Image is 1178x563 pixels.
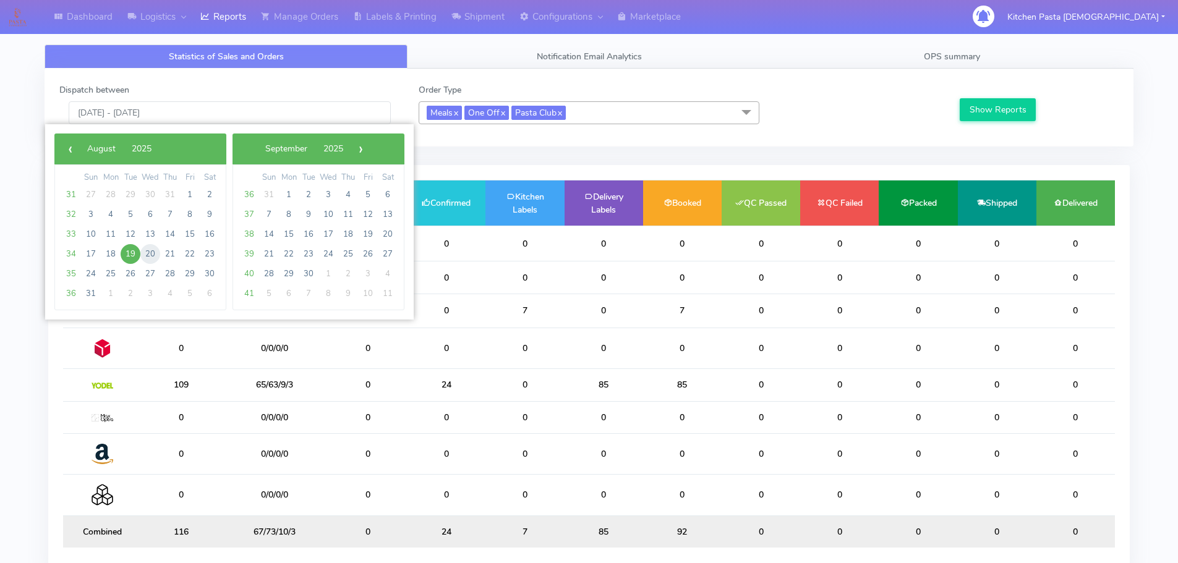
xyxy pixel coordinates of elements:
[318,264,338,284] span: 1
[1036,475,1115,515] td: 0
[200,205,220,224] span: 9
[1036,180,1115,226] td: Delivered
[299,185,318,205] span: 2
[279,224,299,244] span: 15
[279,244,299,264] span: 22
[407,475,485,515] td: 0
[121,171,140,185] th: weekday
[121,205,140,224] span: 5
[81,284,101,303] span: 31
[239,284,259,303] span: 41
[257,140,315,158] button: September
[378,224,398,244] span: 20
[378,171,398,185] th: weekday
[800,369,879,401] td: 0
[142,515,220,548] td: 116
[338,264,358,284] span: 2
[259,171,279,185] th: weekday
[92,337,113,359] img: DPD
[485,433,564,474] td: 0
[200,264,220,284] span: 30
[180,224,200,244] span: 15
[485,475,564,515] td: 0
[101,244,121,264] span: 18
[958,328,1036,368] td: 0
[140,284,160,303] span: 3
[239,205,259,224] span: 37
[279,205,299,224] span: 8
[121,284,140,303] span: 2
[87,143,116,155] span: August
[485,294,564,328] td: 7
[378,205,398,224] span: 13
[81,171,101,185] th: weekday
[1036,226,1115,261] td: 0
[81,185,101,205] span: 27
[485,328,564,368] td: 0
[1036,401,1115,433] td: 0
[722,369,800,401] td: 0
[121,185,140,205] span: 29
[279,264,299,284] span: 29
[407,261,485,294] td: 0
[643,261,722,294] td: 0
[800,433,879,474] td: 0
[643,515,722,548] td: 92
[358,185,378,205] span: 5
[643,401,722,433] td: 0
[453,106,458,119] a: x
[328,515,407,548] td: 0
[61,244,81,264] span: 34
[338,244,358,264] span: 25
[142,401,220,433] td: 0
[124,140,160,158] button: 2025
[299,284,318,303] span: 7
[485,401,564,433] td: 0
[722,226,800,261] td: 0
[358,171,378,185] th: weekday
[879,180,957,226] td: Packed
[407,328,485,368] td: 0
[79,140,124,158] button: August
[92,443,113,465] img: Amazon
[879,401,957,433] td: 0
[140,244,160,264] span: 20
[220,328,328,368] td: 0/0/0/0
[121,244,140,264] span: 19
[407,294,485,328] td: 0
[800,401,879,433] td: 0
[958,294,1036,328] td: 0
[200,224,220,244] span: 16
[299,205,318,224] span: 9
[142,433,220,474] td: 0
[160,284,180,303] span: 4
[169,51,284,62] span: Statistics of Sales and Orders
[323,143,343,155] span: 2025
[565,328,643,368] td: 0
[407,515,485,548] td: 24
[328,475,407,515] td: 0
[800,261,879,294] td: 0
[220,433,328,474] td: 0/0/0/0
[378,264,398,284] span: 4
[1036,261,1115,294] td: 0
[81,244,101,264] span: 17
[485,369,564,401] td: 0
[220,475,328,515] td: 0/0/0/0
[61,140,79,158] span: ‹
[140,264,160,284] span: 27
[61,284,81,303] span: 36
[338,171,358,185] th: weekday
[81,205,101,224] span: 3
[318,244,338,264] span: 24
[800,180,879,226] td: QC Failed
[318,224,338,244] span: 17
[485,515,564,548] td: 7
[427,106,462,120] span: Meals
[565,475,643,515] td: 0
[565,515,643,548] td: 85
[407,226,485,261] td: 0
[1036,328,1115,368] td: 0
[180,171,200,185] th: weekday
[101,171,121,185] th: weekday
